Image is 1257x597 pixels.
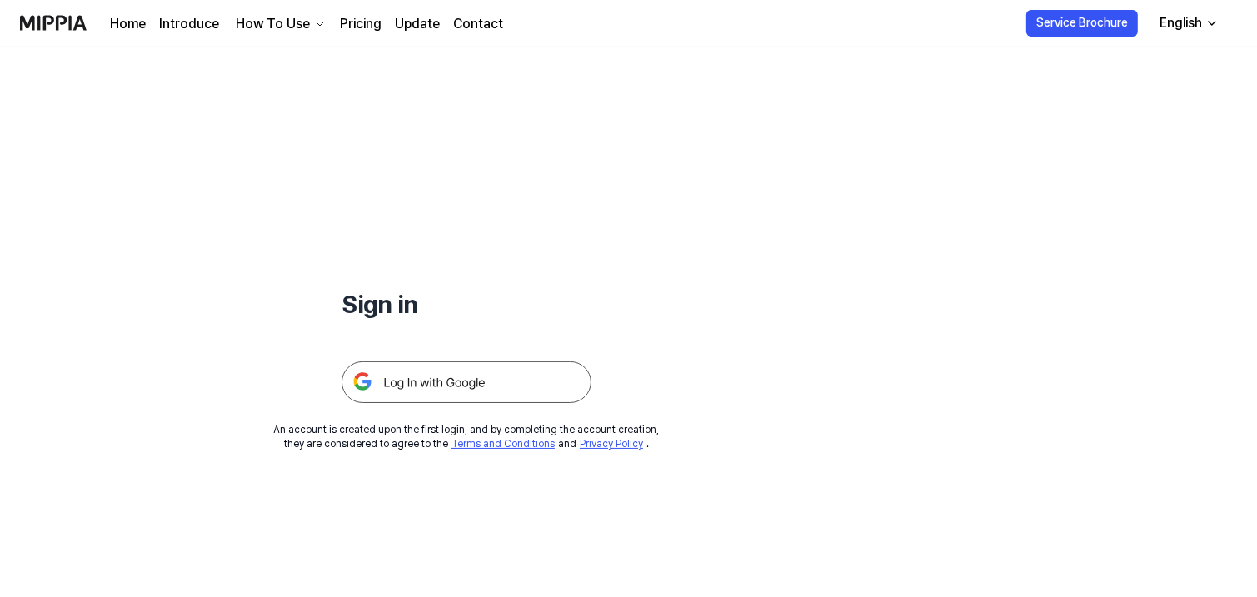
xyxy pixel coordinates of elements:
button: English [1146,7,1229,40]
div: English [1156,13,1205,33]
a: Introduce [159,14,219,34]
div: An account is created upon the first login, and by completing the account creation, they are cons... [274,423,660,451]
div: How To Use [232,14,313,34]
button: Service Brochure [1026,10,1138,37]
img: 구글 로그인 버튼 [342,361,591,403]
a: Home [110,14,146,34]
a: Contact [453,14,503,34]
a: Pricing [340,14,382,34]
a: Privacy Policy [580,438,643,450]
a: Update [395,14,440,34]
button: How To Use [232,14,327,34]
h1: Sign in [342,286,591,321]
a: Terms and Conditions [451,438,555,450]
